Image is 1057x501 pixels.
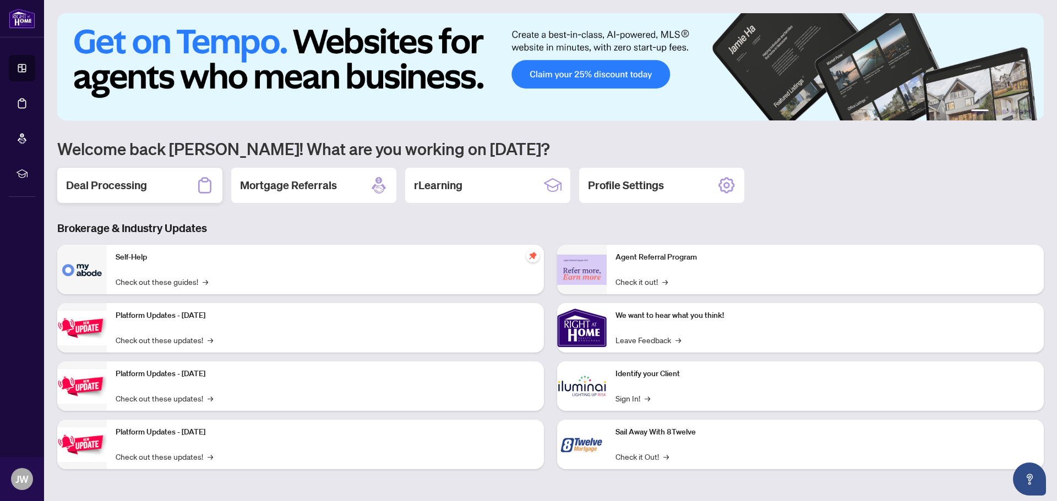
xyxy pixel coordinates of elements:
[526,249,540,262] span: pushpin
[240,178,337,193] h2: Mortgage Referrals
[116,276,208,288] a: Check out these guides!→
[116,426,535,438] p: Platform Updates - [DATE]
[662,276,668,288] span: →
[993,109,998,114] button: 2
[57,13,1044,120] img: Slide 0
[414,178,462,193] h2: rLearning
[116,392,213,404] a: Check out these updates!→
[208,392,213,404] span: →
[645,392,650,404] span: →
[615,392,650,404] a: Sign In!→
[557,255,607,285] img: Agent Referral Program
[615,251,1035,263] p: Agent Referral Program
[663,450,669,463] span: →
[615,450,669,463] a: Check it Out!→
[116,251,535,263] p: Self-Help
[615,276,668,288] a: Check it out!→
[208,450,213,463] span: →
[57,427,107,462] img: Platform Updates - June 23, 2025
[208,334,213,346] span: →
[557,420,607,469] img: Sail Away With 8Twelve
[675,334,681,346] span: →
[1028,109,1033,114] button: 6
[1020,109,1024,114] button: 5
[615,310,1035,322] p: We want to hear what you think!
[1011,109,1015,114] button: 4
[15,471,29,487] span: JW
[66,178,147,193] h2: Deal Processing
[615,334,681,346] a: Leave Feedback→
[1013,463,1046,496] button: Open asap
[57,369,107,404] img: Platform Updates - July 8, 2025
[116,334,213,346] a: Check out these updates!→
[615,426,1035,438] p: Sail Away With 8Twelve
[57,245,107,294] img: Self-Help
[971,109,989,114] button: 1
[116,310,535,322] p: Platform Updates - [DATE]
[1002,109,1006,114] button: 3
[203,276,208,288] span: →
[588,178,664,193] h2: Profile Settings
[615,368,1035,380] p: Identify your Client
[57,138,1044,159] h1: Welcome back [PERSON_NAME]! What are you working on [DATE]?
[57,311,107,345] img: Platform Updates - July 21, 2025
[557,303,607,353] img: We want to hear what you think!
[57,221,1044,236] h3: Brokerage & Industry Updates
[557,361,607,411] img: Identify your Client
[116,450,213,463] a: Check out these updates!→
[9,8,35,29] img: logo
[116,368,535,380] p: Platform Updates - [DATE]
